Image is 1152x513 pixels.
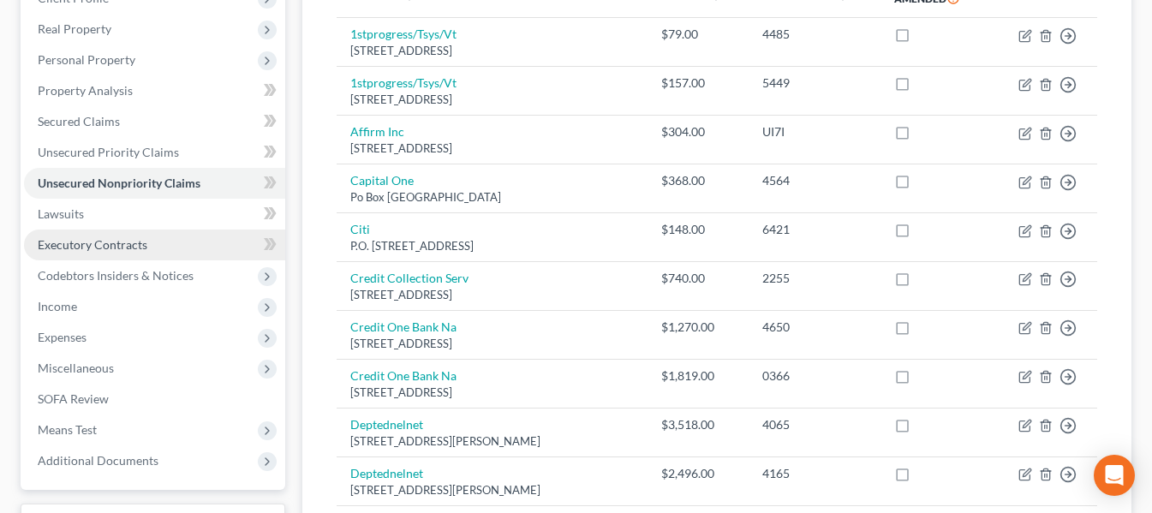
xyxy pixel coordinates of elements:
div: Po Box [GEOGRAPHIC_DATA] [350,189,633,206]
a: Credit Collection Serv [350,271,469,285]
a: Capital One [350,173,414,188]
div: $1,270.00 [661,319,736,336]
span: Means Test [38,422,97,437]
span: Income [38,299,77,313]
div: [STREET_ADDRESS] [350,287,633,303]
div: UI7I [762,123,867,140]
a: Credit One Bank Na [350,368,457,383]
a: 1stprogress/Tsys/Vt [350,75,457,90]
div: 4065 [762,416,867,433]
div: 0366 [762,367,867,385]
span: SOFA Review [38,391,109,406]
span: Codebtors Insiders & Notices [38,268,194,283]
span: Unsecured Priority Claims [38,145,179,159]
a: SOFA Review [24,384,285,415]
a: 1stprogress/Tsys/Vt [350,27,457,41]
a: Deptednelnet [350,466,423,480]
span: Real Property [38,21,111,36]
div: [STREET_ADDRESS][PERSON_NAME] [350,482,633,498]
div: 4485 [762,26,867,43]
div: $3,518.00 [661,416,736,433]
div: 6421 [762,221,867,238]
div: $79.00 [661,26,736,43]
a: Property Analysis [24,75,285,106]
span: Additional Documents [38,453,158,468]
a: Citi [350,222,370,236]
div: Open Intercom Messenger [1094,455,1135,496]
div: $304.00 [661,123,736,140]
div: 4564 [762,172,867,189]
span: Miscellaneous [38,361,114,375]
span: Personal Property [38,52,135,67]
a: Secured Claims [24,106,285,137]
div: 4165 [762,465,867,482]
div: [STREET_ADDRESS] [350,92,633,108]
div: 4650 [762,319,867,336]
span: Property Analysis [38,83,133,98]
span: Lawsuits [38,206,84,221]
div: $1,819.00 [661,367,736,385]
span: Executory Contracts [38,237,147,252]
a: Executory Contracts [24,230,285,260]
div: 5449 [762,75,867,92]
div: [STREET_ADDRESS][PERSON_NAME] [350,433,633,450]
div: 2255 [762,270,867,287]
span: Expenses [38,330,87,344]
div: [STREET_ADDRESS] [350,140,633,157]
div: P.O. [STREET_ADDRESS] [350,238,633,254]
div: $148.00 [661,221,736,238]
a: Credit One Bank Na [350,319,457,334]
a: Unsecured Nonpriority Claims [24,168,285,199]
a: Affirm Inc [350,124,404,139]
div: $740.00 [661,270,736,287]
a: Deptednelnet [350,417,423,432]
div: [STREET_ADDRESS] [350,385,633,401]
div: [STREET_ADDRESS] [350,43,633,59]
span: Unsecured Nonpriority Claims [38,176,200,190]
div: $368.00 [661,172,736,189]
div: $2,496.00 [661,465,736,482]
div: $157.00 [661,75,736,92]
span: Secured Claims [38,114,120,128]
a: Lawsuits [24,199,285,230]
div: [STREET_ADDRESS] [350,336,633,352]
a: Unsecured Priority Claims [24,137,285,168]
